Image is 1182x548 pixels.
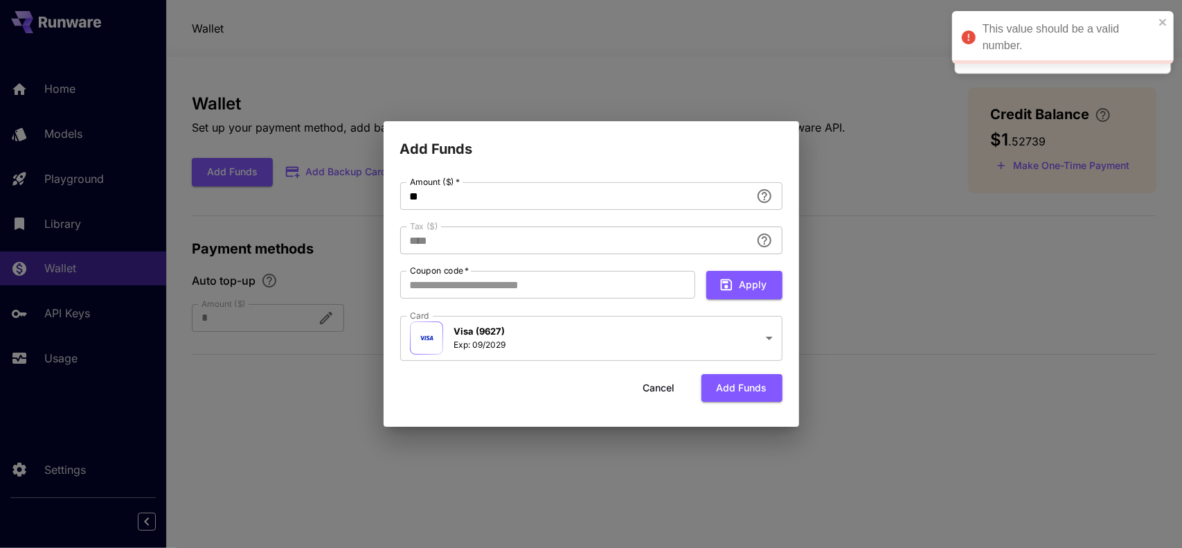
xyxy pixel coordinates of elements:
label: Tax ($) [410,220,438,232]
button: close [1158,17,1168,28]
h2: Add Funds [384,121,799,160]
button: Add funds [701,374,782,403]
label: Card [410,310,429,321]
button: Apply [706,271,782,299]
label: Coupon code [410,265,469,276]
button: Cancel [628,374,690,403]
p: Visa (9627) [454,325,506,339]
label: Amount ($) [410,176,460,188]
div: This value should be a valid number. [983,21,1154,54]
p: Exp: 09/2029 [454,339,506,351]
